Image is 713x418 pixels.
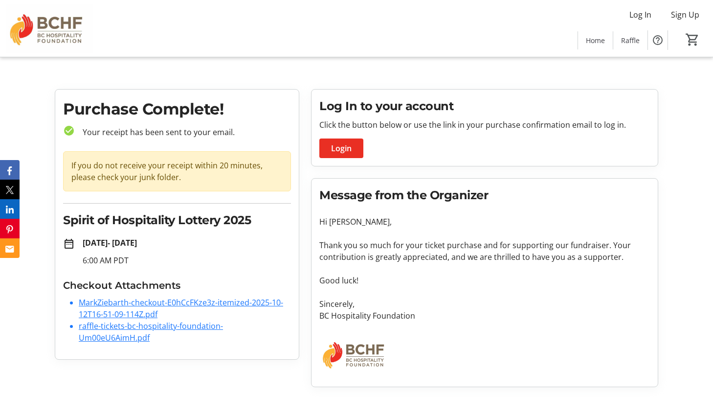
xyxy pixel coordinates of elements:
button: Help [648,30,668,50]
button: Log In [622,7,659,23]
p: Thank you so much for your ticket purchase and for supporting our fundraiser. Your contribution i... [319,239,650,263]
span: Raffle [621,35,640,46]
span: Log In [629,9,651,21]
a: Home [578,31,613,49]
p: Sincerely, [319,298,650,310]
h1: Purchase Complete! [63,97,291,121]
a: Raffle [613,31,647,49]
span: Home [586,35,605,46]
mat-icon: date_range [63,238,75,250]
h3: Checkout Attachments [63,278,291,293]
button: Login [319,139,363,158]
img: BC Hospitality Foundation's Logo [6,4,93,53]
h2: Log In to your account [319,97,650,115]
button: Cart [684,31,701,48]
mat-icon: check_circle [63,125,75,137]
span: Sign Up [671,9,699,21]
p: Your receipt has been sent to your email. [75,126,291,138]
img: BC Hospitality Foundation logo [319,333,393,375]
p: BC Hospitality Foundation [319,310,650,322]
a: MarkZiebarth-checkout-E0hCcFKze3z-itemized-2025-10-12T16-51-09-114Z.pdf [79,297,283,320]
div: If you do not receive your receipt within 20 minutes, please check your junk folder. [63,151,291,191]
p: Click the button below or use the link in your purchase confirmation email to log in. [319,119,650,131]
p: Good luck! [319,275,650,286]
p: 6:00 AM PDT [83,255,291,266]
a: raffle-tickets-bc-hospitality-foundation-Um00eU6AimH.pdf [79,321,223,343]
h2: Message from the Organizer [319,186,650,204]
strong: [DATE] - [DATE] [83,237,137,248]
p: Hi [PERSON_NAME], [319,216,650,228]
button: Sign Up [663,7,707,23]
span: Login [331,142,352,154]
h2: Spirit of Hospitality Lottery 2025 [63,211,291,229]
